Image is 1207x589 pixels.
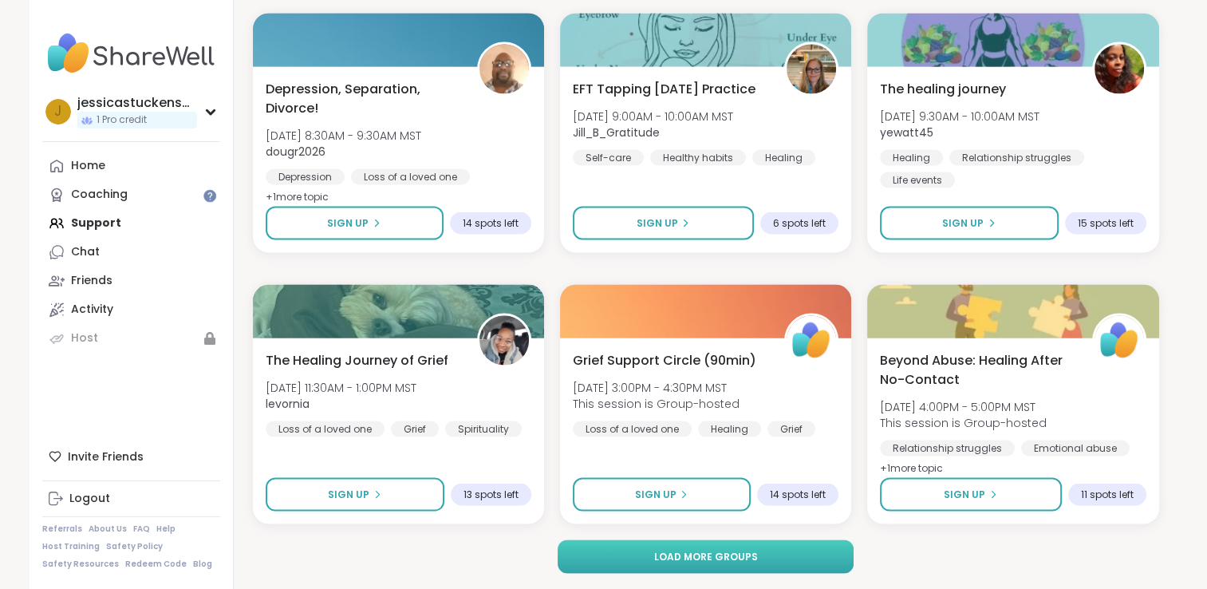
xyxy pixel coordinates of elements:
[266,169,345,185] div: Depression
[634,488,676,502] span: Sign Up
[463,217,519,230] span: 14 spots left
[42,524,82,535] a: Referrals
[787,45,836,94] img: Jill_B_Gratitude
[1078,217,1134,230] span: 15 spots left
[193,559,212,570] a: Blog
[773,217,826,230] span: 6 spots left
[636,216,677,231] span: Sign Up
[203,189,216,202] iframe: Spotlight
[880,399,1047,415] span: [DATE] 4:00PM - 5:00PM MST
[391,421,439,437] div: Grief
[880,441,1015,457] div: Relationship struggles
[327,216,369,231] span: Sign Up
[1095,45,1144,94] img: yewatt45
[266,396,310,412] b: levornia
[944,488,985,502] span: Sign Up
[42,541,100,552] a: Host Training
[558,540,854,574] button: Load more groups
[42,442,220,471] div: Invite Friends
[42,324,220,353] a: Host
[880,109,1039,125] span: [DATE] 9:30AM - 10:00AM MST
[125,559,187,570] a: Redeem Code
[42,238,220,267] a: Chat
[573,80,755,99] span: EFT Tapping [DATE] Practice
[69,491,110,507] div: Logout
[42,295,220,324] a: Activity
[266,144,325,160] b: dougr2026
[106,541,163,552] a: Safety Policy
[54,101,61,122] span: j
[1095,316,1144,366] img: ShareWell
[71,187,128,203] div: Coaching
[266,80,460,118] span: Depression, Separation, Divorce!
[71,244,100,260] div: Chat
[266,421,385,437] div: Loss of a loved one
[266,380,416,396] span: [DATE] 11:30AM - 1:00PM MST
[880,172,955,188] div: Life events
[573,125,660,140] b: Jill_B_Gratitude
[71,330,98,346] div: Host
[573,396,740,412] span: This session is Group-hosted
[573,109,733,125] span: [DATE] 9:00AM - 10:00AM MST
[479,316,529,366] img: levornia
[1081,488,1134,501] span: 11 spots left
[77,94,197,112] div: jessicastuckenschneider1
[445,421,522,437] div: Spirituality
[71,158,105,174] div: Home
[880,207,1058,240] button: Sign Up
[266,478,444,512] button: Sign Up
[42,180,220,209] a: Coaching
[698,421,761,437] div: Healing
[156,524,176,535] a: Help
[479,45,529,94] img: dougr2026
[89,524,127,535] a: About Us
[266,351,448,370] span: The Healing Journey of Grief
[770,488,826,501] span: 14 spots left
[42,484,220,513] a: Logout
[880,80,1006,99] span: The healing journey
[949,150,1084,166] div: Relationship struggles
[71,273,112,289] div: Friends
[752,150,815,166] div: Healing
[351,169,470,185] div: Loss of a loved one
[266,128,421,144] span: [DATE] 8:30AM - 9:30AM MST
[880,125,933,140] b: yewatt45
[71,302,113,318] div: Activity
[650,150,746,166] div: Healthy habits
[1021,441,1130,457] div: Emotional abuse
[942,216,984,231] span: Sign Up
[880,351,1074,389] span: Beyond Abuse: Healing After No-Contact
[573,150,644,166] div: Self-care
[133,524,150,535] a: FAQ
[573,380,740,396] span: [DATE] 3:00PM - 4:30PM MST
[328,488,369,502] span: Sign Up
[767,421,815,437] div: Grief
[573,207,754,240] button: Sign Up
[787,316,836,366] img: ShareWell
[463,488,519,501] span: 13 spots left
[97,113,147,127] span: 1 Pro credit
[880,415,1047,431] span: This session is Group-hosted
[42,267,220,295] a: Friends
[880,150,943,166] div: Healing
[573,421,692,437] div: Loss of a loved one
[573,351,756,370] span: Grief Support Circle (90min)
[42,26,220,81] img: ShareWell Nav Logo
[573,478,751,512] button: Sign Up
[42,152,220,180] a: Home
[653,550,757,564] span: Load more groups
[266,207,444,240] button: Sign Up
[42,559,119,570] a: Safety Resources
[880,478,1061,512] button: Sign Up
